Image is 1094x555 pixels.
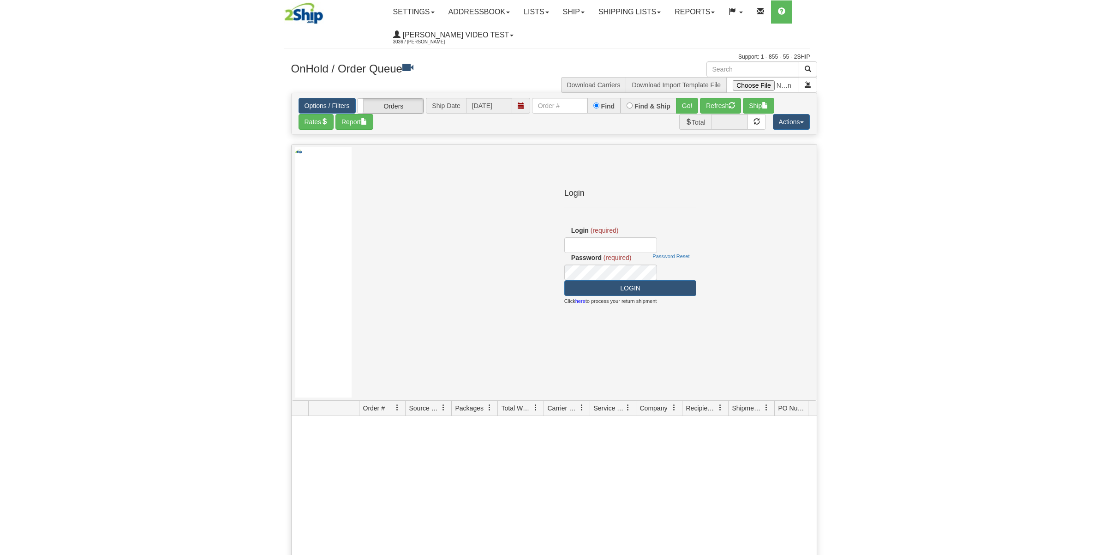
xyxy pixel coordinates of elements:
a: Company filter column settings [666,400,682,416]
input: Order # [532,98,587,114]
label: Find & Ship [634,103,670,109]
h4: Login [564,189,697,198]
a: Source Of Order filter column settings [436,400,451,416]
input: Import [727,77,799,93]
span: Total Weight [502,404,532,413]
a: here [575,298,586,304]
input: Search [706,61,799,77]
span: (required) [604,254,632,261]
a: PO Number filter column settings [805,400,820,416]
label: Orders [358,98,424,113]
label: Find [601,103,615,109]
a: Total Weight filter column settings [528,400,544,416]
span: Order # [363,404,385,413]
span: Recipient Country [686,404,717,413]
a: Recipient Country filter column settings [712,400,728,416]
a: Service Name filter column settings [620,400,636,416]
span: Ship Date [426,98,466,114]
a: [PERSON_NAME] Video Test 3036 / [PERSON_NAME] [386,24,521,47]
span: Total [679,114,711,130]
button: Actions [773,114,810,130]
button: Ship [743,98,774,114]
span: Carrier Name [548,404,579,413]
span: PO Number [778,404,809,413]
button: Refresh [700,98,741,114]
span: Company [640,404,668,413]
a: Ship [556,0,592,24]
a: Addressbook [442,0,517,24]
a: Reports [668,0,722,24]
label: Password [571,253,602,262]
a: Password Reset [652,253,689,260]
button: Go! [676,98,699,114]
span: Source Of Order [409,404,440,413]
span: Shipment Reference [732,404,763,413]
a: Shipment Reference filter column settings [759,400,774,416]
a: Order # filter column settings [389,400,405,416]
a: Carrier Name filter column settings [574,400,590,416]
span: Packages [455,404,484,413]
button: Rates [299,114,334,130]
div: grid toolbar [292,145,817,401]
span: 3036 / [PERSON_NAME] [393,37,462,47]
a: Download Carriers [567,81,621,89]
a: Settings [386,0,442,24]
a: Options / Filters [299,98,356,114]
h3: OnHold / Order Queue [291,61,547,75]
span: [PERSON_NAME] Video Test [401,31,509,39]
button: Report [335,114,373,130]
img: wlogo0.jpg [295,150,302,154]
a: Shipping lists [592,0,668,24]
label: Login [571,226,589,235]
a: Packages filter column settings [482,400,497,416]
button: LOGIN [564,280,697,296]
button: Search [799,61,817,77]
div: Support: 1 - 855 - 55 - 2SHIP [284,53,810,61]
img: logo3036.jpg [284,2,324,26]
a: Lists [517,0,556,24]
iframe: chat widget [1073,230,1093,325]
a: Download Import Template File [632,81,721,89]
span: Click to process your return shipment [564,298,657,305]
span: (required) [591,227,619,234]
span: Service Name [594,404,625,413]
